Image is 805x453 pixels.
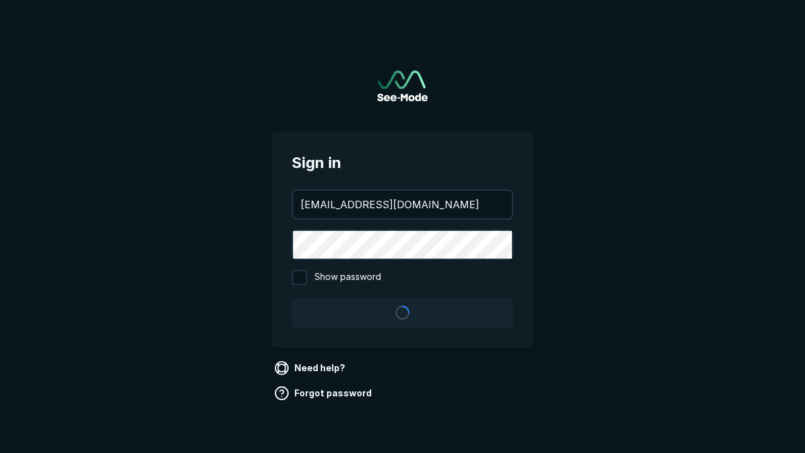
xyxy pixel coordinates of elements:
input: your@email.com [293,191,512,218]
span: Sign in [292,152,513,174]
img: See-Mode Logo [377,70,428,101]
a: Go to sign in [377,70,428,101]
a: Need help? [272,358,350,378]
span: Show password [314,270,381,285]
a: Forgot password [272,383,377,403]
